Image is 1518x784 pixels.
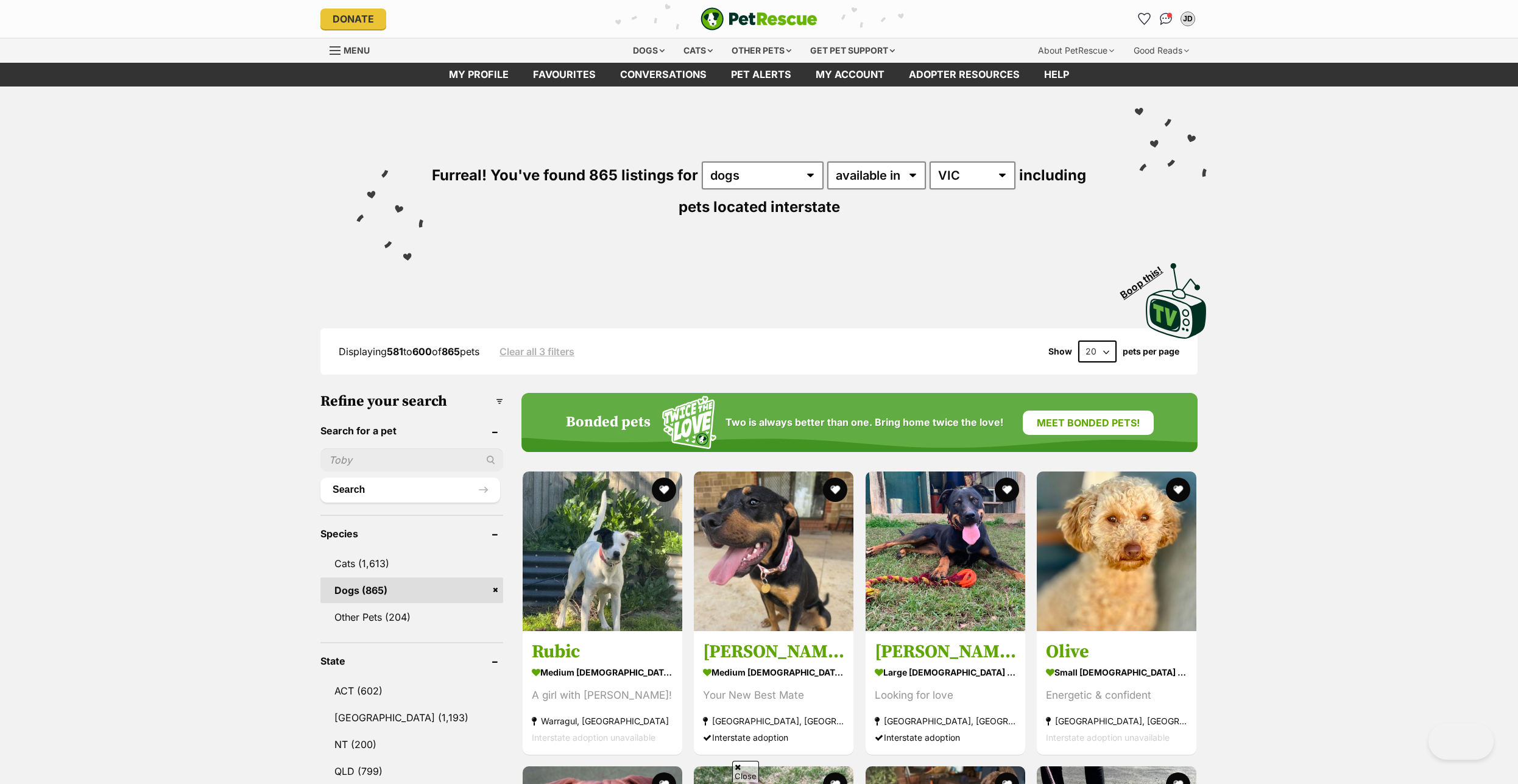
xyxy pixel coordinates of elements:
[875,640,1016,663] h3: [PERSON_NAME]
[320,655,503,666] header: State
[320,9,386,29] a: Donate
[703,663,844,681] strong: medium [DEMOGRAPHIC_DATA] Dog
[608,63,719,87] a: conversations
[1046,713,1187,729] strong: [GEOGRAPHIC_DATA], [GEOGRAPHIC_DATA]
[679,166,1087,216] span: including pets located interstate
[703,729,844,746] div: Interstate adoption
[412,345,432,358] strong: 600
[1146,252,1207,341] a: Boop this!
[824,478,848,502] button: favourite
[1037,631,1196,755] a: Olive small [DEMOGRAPHIC_DATA] Dog Energetic & confident [GEOGRAPHIC_DATA], [GEOGRAPHIC_DATA] Int...
[320,732,503,757] a: NT (200)
[1123,347,1179,356] label: pets per page
[1134,9,1154,29] a: Favourites
[1023,411,1154,435] a: Meet bonded pets!
[723,38,800,63] div: Other pets
[662,396,716,449] img: Squiggle
[701,7,817,30] img: logo-e224e6f780fb5917bec1dbf3a21bbac754714ae5b6737aabdf751b685950b380.svg
[1146,263,1207,339] img: PetRescue TV logo
[732,761,759,782] span: Close
[1048,347,1072,356] span: Show
[320,528,503,539] header: Species
[803,63,897,87] a: My account
[875,687,1016,704] div: Looking for love
[532,687,673,704] div: A girl with [PERSON_NAME]!
[1037,471,1196,631] img: Olive - Poodle (Toy) Dog
[330,38,378,60] a: Menu
[1160,13,1173,25] img: chat-41dd97257d64d25036548639549fe6c8038ab92f7586957e7f3b1b290dea8141.svg
[875,663,1016,681] strong: large [DEMOGRAPHIC_DATA] Dog
[701,7,817,30] a: PetRescue
[1156,9,1176,29] a: Conversations
[1046,663,1187,681] strong: small [DEMOGRAPHIC_DATA] Dog
[624,38,673,63] div: Dogs
[387,345,403,358] strong: 581
[995,478,1019,502] button: favourite
[521,63,608,87] a: Favourites
[320,705,503,730] a: [GEOGRAPHIC_DATA] (1,193)
[320,758,503,784] a: QLD (799)
[1134,9,1198,29] ul: Account quick links
[719,63,803,87] a: Pet alerts
[320,604,503,630] a: Other Pets (204)
[694,471,853,631] img: Carla - Mastiff Dog
[1166,478,1190,502] button: favourite
[875,729,1016,746] div: Interstate adoption
[320,393,503,410] h3: Refine your search
[320,478,500,502] button: Search
[532,640,673,663] h3: Rubic
[1125,38,1198,63] div: Good Reads
[442,345,460,358] strong: 865
[339,345,479,358] span: Displaying to of pets
[320,577,503,603] a: Dogs (865)
[703,687,844,704] div: Your New Best Mate
[652,478,676,502] button: favourite
[694,631,853,755] a: [PERSON_NAME] medium [DEMOGRAPHIC_DATA] Dog Your New Best Mate [GEOGRAPHIC_DATA], [GEOGRAPHIC_DAT...
[866,471,1025,631] img: Lucy - Rottweiler x Australian Kelpie Dog
[1046,687,1187,704] div: Energetic & confident
[344,45,370,55] span: Menu
[320,678,503,704] a: ACT (602)
[532,732,655,743] span: Interstate adoption unavailable
[675,38,721,63] div: Cats
[1032,63,1081,87] a: Help
[1046,640,1187,663] h3: Olive
[320,425,503,436] header: Search for a pet
[866,631,1025,755] a: [PERSON_NAME] large [DEMOGRAPHIC_DATA] Dog Looking for love [GEOGRAPHIC_DATA], [GEOGRAPHIC_DATA] ...
[1428,723,1494,760] iframe: Help Scout Beacon - Open
[703,713,844,729] strong: [GEOGRAPHIC_DATA], [GEOGRAPHIC_DATA]
[532,713,673,729] strong: Warragul, [GEOGRAPHIC_DATA]
[320,551,503,576] a: Cats (1,613)
[897,63,1032,87] a: Adopter resources
[432,166,698,184] span: Furreal! You've found 865 listings for
[566,414,651,431] h4: Bonded pets
[532,663,673,681] strong: medium [DEMOGRAPHIC_DATA] Dog
[875,713,1016,729] strong: [GEOGRAPHIC_DATA], [GEOGRAPHIC_DATA]
[725,417,1003,428] span: Two is always better than one. Bring home twice the love!
[1118,256,1174,300] span: Boop this!
[437,63,521,87] a: My profile
[1029,38,1123,63] div: About PetRescue
[1046,732,1170,743] span: Interstate adoption unavailable
[320,448,503,471] input: Toby
[500,346,574,357] a: Clear all 3 filters
[802,38,903,63] div: Get pet support
[1178,9,1198,29] button: My account
[703,640,844,663] h3: [PERSON_NAME]
[1182,13,1194,25] div: JD
[523,471,682,631] img: Rubic - Staffordshire Bull Terrier Dog
[523,631,682,755] a: Rubic medium [DEMOGRAPHIC_DATA] Dog A girl with [PERSON_NAME]! Warragul, [GEOGRAPHIC_DATA] Inters...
